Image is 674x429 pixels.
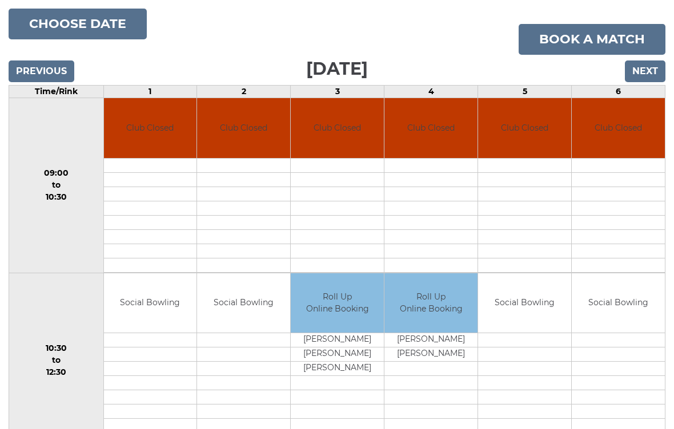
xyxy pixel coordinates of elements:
td: Club Closed [197,99,290,159]
td: 4 [384,86,478,99]
td: [PERSON_NAME] [291,334,384,348]
td: Club Closed [478,99,571,159]
td: Roll Up Online Booking [384,274,478,334]
td: Roll Up Online Booking [291,274,384,334]
td: [PERSON_NAME] [384,334,478,348]
td: Social Bowling [197,274,290,334]
td: 5 [478,86,572,99]
td: 3 [291,86,384,99]
td: 09:00 to 10:30 [9,99,104,274]
input: Next [625,61,665,83]
td: Social Bowling [478,274,571,334]
button: Choose date [9,9,147,40]
td: 2 [197,86,291,99]
td: Social Bowling [572,274,665,334]
td: Time/Rink [9,86,104,99]
td: Club Closed [572,99,665,159]
td: 6 [572,86,665,99]
td: [PERSON_NAME] [291,348,384,362]
input: Previous [9,61,74,83]
td: [PERSON_NAME] [291,362,384,377]
td: [PERSON_NAME] [384,348,478,362]
td: Social Bowling [104,274,197,334]
a: Book a match [519,25,665,55]
td: Club Closed [104,99,197,159]
td: Club Closed [384,99,478,159]
td: Club Closed [291,99,384,159]
td: 1 [103,86,197,99]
